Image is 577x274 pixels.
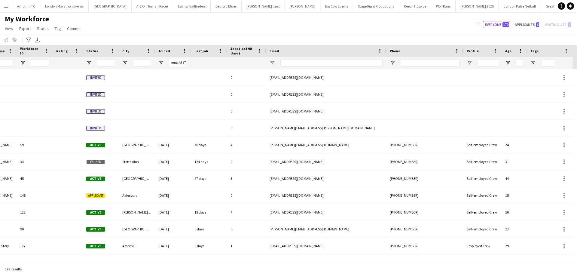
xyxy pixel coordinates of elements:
[191,204,227,220] div: 19 days
[502,153,527,170] div: 31
[17,187,53,204] div: 148
[499,0,541,12] button: London Pulse Netball
[502,22,509,27] span: 170
[266,69,386,86] div: [EMAIL_ADDRESS][DOMAIN_NAME]
[35,25,51,32] a: Status
[17,204,53,220] div: 122
[119,187,155,204] div: Aylesbury
[463,187,502,204] div: Self-employed Crew
[86,60,92,66] button: Open Filter Menu
[40,0,89,12] button: London Marathon Events
[320,0,353,12] button: Big Cow Events
[191,254,227,271] div: 22 days
[353,0,399,12] button: Stage Right Productions
[386,187,463,204] div: [PHONE_NUMBER]
[502,204,527,220] div: 50
[17,137,53,153] div: 59
[158,60,164,66] button: Open Filter Menu
[227,170,266,187] div: 3
[541,59,559,66] input: Tags Filter Input
[191,153,227,170] div: 124 days
[386,238,463,254] div: [PHONE_NUMBER]
[386,153,463,170] div: [PHONE_NUMBER]
[463,170,502,187] div: Self-employed Crew
[122,60,128,66] button: Open Filter Menu
[530,60,536,66] button: Open Filter Menu
[86,177,105,181] span: Active
[133,59,151,66] input: City Filter Input
[119,204,155,220] div: [PERSON_NAME][GEOGRAPHIC_DATA]
[155,170,191,187] div: [DATE]
[17,238,53,254] div: 127
[266,170,386,187] div: [EMAIL_ADDRESS][DOMAIN_NAME]
[191,170,227,187] div: 27 days
[386,170,463,187] div: [PHONE_NUMBER]
[502,137,527,153] div: 24
[516,59,523,66] input: Age Filter Input
[119,254,155,271] div: Great Horwood, [GEOGRAPHIC_DATA]
[20,60,26,66] button: Open Filter Menu
[230,46,255,55] span: Jobs (last 90 days)
[401,59,459,66] input: Phone Filter Input
[34,36,41,44] app-action-btn: Export XLSX
[5,26,13,31] span: View
[211,0,242,12] button: Bedford Blues
[386,204,463,220] div: [PHONE_NUMBER]
[536,22,539,27] span: 6
[119,221,155,237] div: [GEOGRAPHIC_DATA]
[505,49,511,53] span: Age
[86,92,105,97] span: Invited
[266,187,386,204] div: [EMAIL_ADDRESS][DOMAIN_NAME]
[266,204,386,220] div: [EMAIL_ADDRESS][DOMAIN_NAME]
[65,25,83,32] a: Comms
[155,238,191,254] div: [DATE]
[119,238,155,254] div: Ampthill
[119,170,155,187] div: [GEOGRAPHIC_DATA]
[431,0,456,12] button: Wolf Runs
[86,109,105,114] span: Invited
[191,221,227,237] div: 5 days
[266,238,386,254] div: [EMAIL_ADDRESS][DOMAIN_NAME]
[86,160,105,164] span: Paused
[467,49,479,53] span: Profile
[155,204,191,220] div: [DATE]
[56,49,68,53] span: Rating
[530,49,539,53] span: Tags
[390,49,400,53] span: Phone
[502,238,527,254] div: 29
[67,26,81,31] span: Comms
[483,21,510,28] button: Everyone170
[456,0,499,12] button: [PERSON_NAME] 2025
[17,153,53,170] div: 34
[227,103,266,119] div: 0
[227,204,266,220] div: 7
[17,170,53,187] div: 45
[463,204,502,220] div: Self-employed Crew
[20,46,42,55] span: Workforce ID
[242,0,285,12] button: [PERSON_NAME] trust
[191,238,227,254] div: 5 days
[502,170,527,187] div: 44
[119,153,155,170] div: Stottesdon
[86,227,105,232] span: Active
[399,0,431,12] button: Keech Hospice
[266,120,386,136] div: [PERSON_NAME][EMAIL_ADDRESS][PERSON_NAME][DOMAIN_NAME]
[285,0,320,12] button: [PERSON_NAME]
[25,36,32,44] app-action-btn: Advanced filters
[155,221,191,237] div: [DATE]
[155,153,191,170] div: [DATE]
[386,221,463,237] div: [PHONE_NUMBER]
[227,254,266,271] div: 1
[386,137,463,153] div: [PHONE_NUMBER]
[463,153,502,170] div: Self-employed Crew
[155,137,191,153] div: [DATE]
[270,60,275,66] button: Open Filter Menu
[86,244,105,248] span: Active
[86,143,105,147] span: Active
[227,120,266,136] div: 0
[478,59,498,66] input: Profile Filter Input
[502,221,527,237] div: 23
[266,254,386,271] div: [EMAIL_ADDRESS][DOMAIN_NAME]
[227,187,266,204] div: 0
[86,210,105,215] span: Active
